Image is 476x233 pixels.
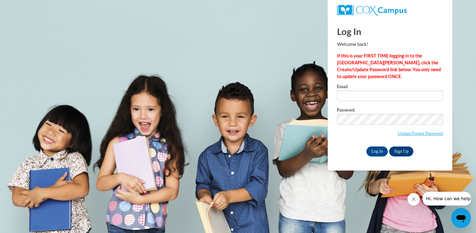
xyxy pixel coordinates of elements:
[337,5,407,16] img: COX Campus
[451,208,471,228] iframe: Button to launch messaging window
[422,192,471,206] iframe: Message from company
[389,146,413,156] a: Sign Up
[337,5,443,16] a: COX Campus
[337,84,443,91] label: Email
[398,131,443,136] a: Update/Forgot Password
[4,4,50,9] span: Hi. How can we help?
[337,108,443,114] label: Password
[337,41,443,48] p: Welcome back!
[337,53,441,79] strong: If this is your FIRST TIME logging in to the [GEOGRAPHIC_DATA][PERSON_NAME], click the Create/Upd...
[366,146,388,156] input: Log In
[407,193,420,206] iframe: Close message
[337,25,443,38] h1: Log In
